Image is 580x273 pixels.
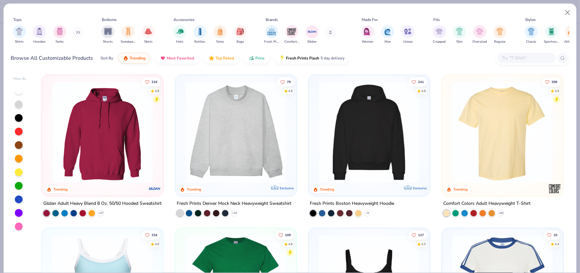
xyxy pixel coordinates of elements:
[194,25,206,44] div: filter for Bottles
[404,28,412,35] img: Unisex Image
[544,25,559,44] div: filter for Sportswear
[56,39,64,44] span: Tanks
[48,81,156,183] img: 01756b78-01f6-4cc6-8d8a-3c30c1a0c8ac
[381,25,394,44] button: filter button
[279,56,285,61] img: flash.gif
[402,25,415,44] button: filter button
[15,39,24,44] span: Shirts
[562,6,574,19] button: Close
[196,28,204,35] img: Bottles Image
[284,25,299,44] button: filter button
[279,186,293,190] span: Exclusive
[102,17,117,23] div: Bottoms
[402,25,415,44] div: filter for Unisex
[443,199,531,207] div: Comfort Colors Adult Heavyweight T-Shirt
[544,230,561,239] button: Like
[255,56,265,61] span: Price
[266,17,278,23] div: Brands
[216,56,234,61] span: Top Rated
[544,25,559,44] button: filter button
[408,230,427,239] button: Like
[173,25,186,44] div: filter for Hats
[493,25,506,44] button: filter button
[501,54,551,62] input: Try "T-Shirt"
[307,27,317,37] img: Gildan Image
[56,28,63,35] img: Tanks Image
[195,39,206,44] span: Bottles
[564,25,579,44] button: filter button
[101,25,114,44] button: filter button
[472,39,487,44] span: Oversized
[568,28,575,35] img: Athleisure Image
[144,39,153,44] span: Skirts
[155,242,159,247] div: 4.8
[555,242,559,247] div: 4.4
[418,233,424,236] span: 127
[142,230,161,239] button: Like
[232,211,237,215] span: + 10
[526,39,536,44] span: Classic
[384,28,391,35] img: Men Image
[284,25,299,44] div: filter for Comfort Colors
[160,56,165,61] img: most_fav.gif
[194,25,206,44] button: filter button
[13,17,22,23] div: Tops
[385,39,391,44] span: Men
[421,89,426,93] div: 4.8
[564,25,579,44] div: filter for Athleisure
[267,27,277,37] img: Fresh Prints Image
[53,25,66,44] button: filter button
[182,81,290,183] img: f5d85501-0dbb-4ee4-b115-c08fa3845d83
[118,53,150,64] button: Trending
[173,25,186,44] button: filter button
[123,56,128,61] img: trending.gif
[121,25,136,44] button: filter button
[362,39,374,44] span: Women
[142,25,155,44] div: filter for Skirts
[285,233,291,236] span: 108
[167,56,194,61] span: Most Favorited
[237,39,244,44] span: Bags
[142,25,155,44] button: filter button
[99,211,103,215] span: + 37
[310,199,394,207] div: Fresh Prints Boston Heavyweight Hoodie
[306,25,319,44] button: filter button
[214,25,227,44] div: filter for Totes
[176,28,184,35] img: Hats Image
[277,77,294,86] button: Like
[125,28,132,35] img: Sweatpants Image
[16,28,23,35] img: Shirts Image
[548,182,561,195] img: Comfort Colors logo
[36,28,43,35] img: Hoodies Image
[564,39,579,44] span: Athleisure
[472,25,487,44] div: filter for Oversized
[53,25,66,44] div: filter for Tanks
[307,39,317,44] span: Gildan
[366,211,369,215] span: + 9
[104,28,112,35] img: Shorts Image
[418,80,424,83] span: 241
[433,25,446,44] button: filter button
[209,56,214,61] img: TopRated.gif
[555,89,559,93] div: 4.9
[43,199,162,207] div: Gildan Adult Heavy Blend 8 Oz. 50/50 Hooded Sweatshirt
[453,25,466,44] button: filter button
[408,77,427,86] button: Like
[288,242,293,247] div: 4.8
[321,55,344,62] span: 5 day delivery
[237,28,244,35] img: Bags Image
[381,25,394,44] div: filter for Men
[214,25,227,44] button: filter button
[528,28,535,35] img: Classic Image
[155,53,199,64] button: Most Favorited
[33,39,46,44] span: Hoodies
[176,39,183,44] span: Hats
[456,28,463,35] img: Slim Image
[13,25,26,44] button: filter button
[13,77,26,81] div: Filter By
[152,233,157,236] span: 234
[361,25,374,44] div: filter for Women
[216,39,224,44] span: Totes
[453,25,466,44] div: filter for Slim
[234,25,247,44] div: filter for Bags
